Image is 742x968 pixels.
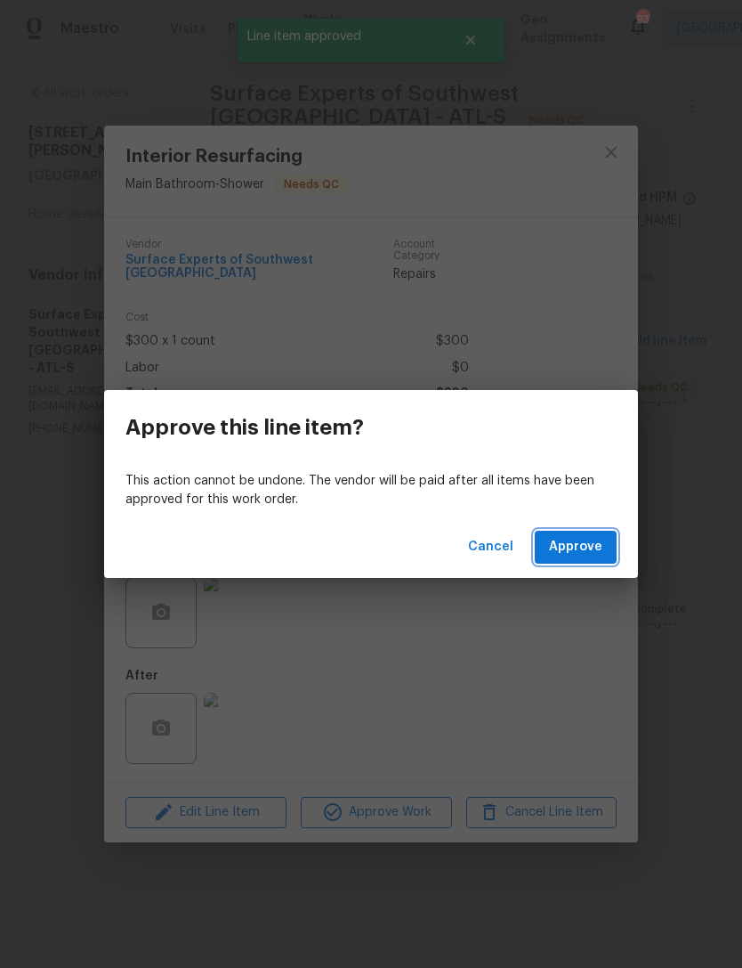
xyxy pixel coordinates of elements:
button: Approve [535,531,617,564]
p: This action cannot be undone. The vendor will be paid after all items have been approved for this... [125,472,617,509]
span: Cancel [468,536,513,558]
span: Approve [549,536,602,558]
button: Cancel [461,531,520,564]
h3: Approve this line item? [125,415,364,440]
